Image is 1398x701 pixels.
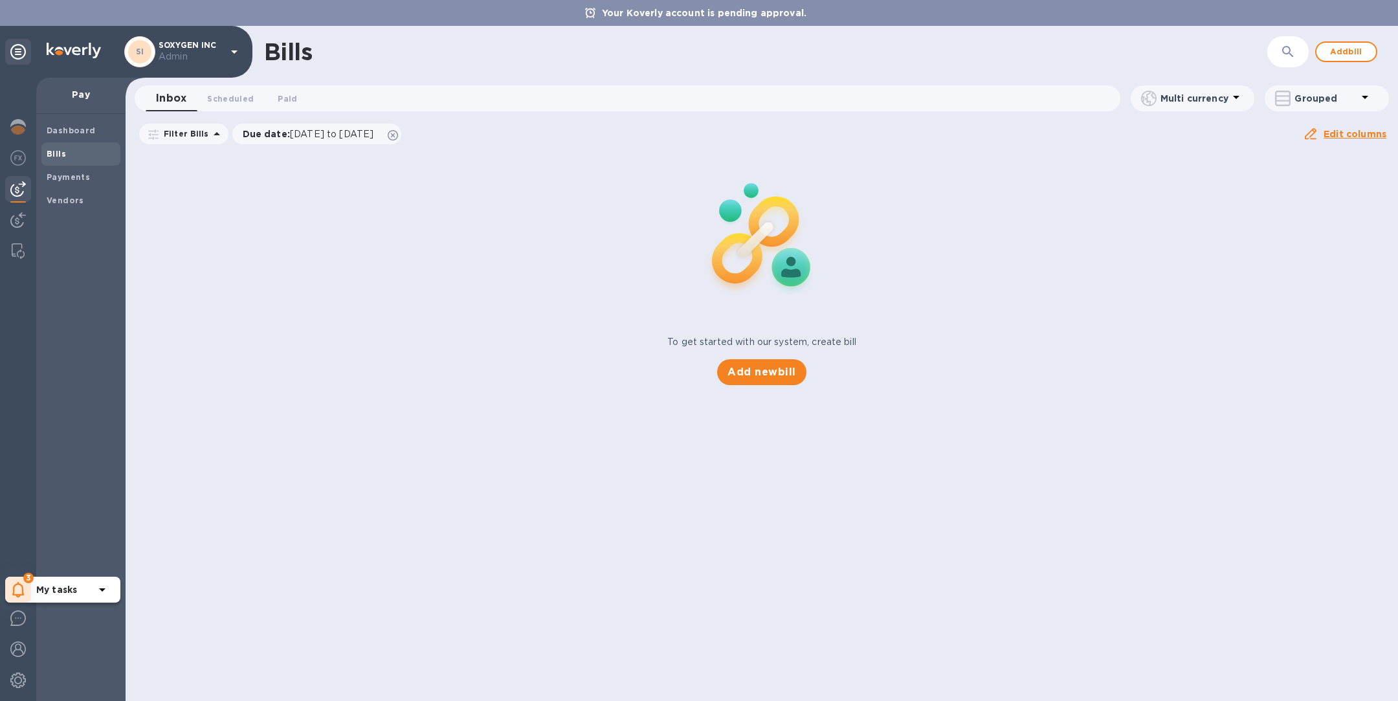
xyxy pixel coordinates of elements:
span: Inbox [156,89,186,107]
p: Admin [159,50,223,63]
div: Due date:[DATE] to [DATE] [232,124,402,144]
p: Grouped [1294,92,1357,105]
b: My tasks [36,584,77,595]
div: Unpin categories [5,39,31,65]
p: SOXYGEN INC [159,41,223,63]
p: Due date : [243,128,381,140]
p: Multi currency [1160,92,1228,105]
b: Dashboard [47,126,96,135]
span: [DATE] to [DATE] [290,129,373,139]
h1: Bills [264,38,312,65]
span: Add new bill [727,364,795,380]
span: 3 [23,573,34,583]
b: SI [136,47,144,56]
p: Filter Bills [159,128,209,139]
span: Scheduled [207,92,254,106]
span: Add bill [1327,44,1366,60]
u: Edit columns [1324,129,1386,139]
p: Your Koverly account is pending approval. [595,6,813,19]
span: Paid [278,92,297,106]
b: Payments [47,172,90,182]
img: Logo [47,43,101,58]
button: Addbill [1315,41,1377,62]
b: Vendors [47,195,84,205]
img: Foreign exchange [10,150,26,166]
b: Bills [47,149,66,159]
button: Add newbill [717,359,806,385]
p: To get started with our system, create bill [667,335,856,349]
p: Pay [47,88,115,101]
